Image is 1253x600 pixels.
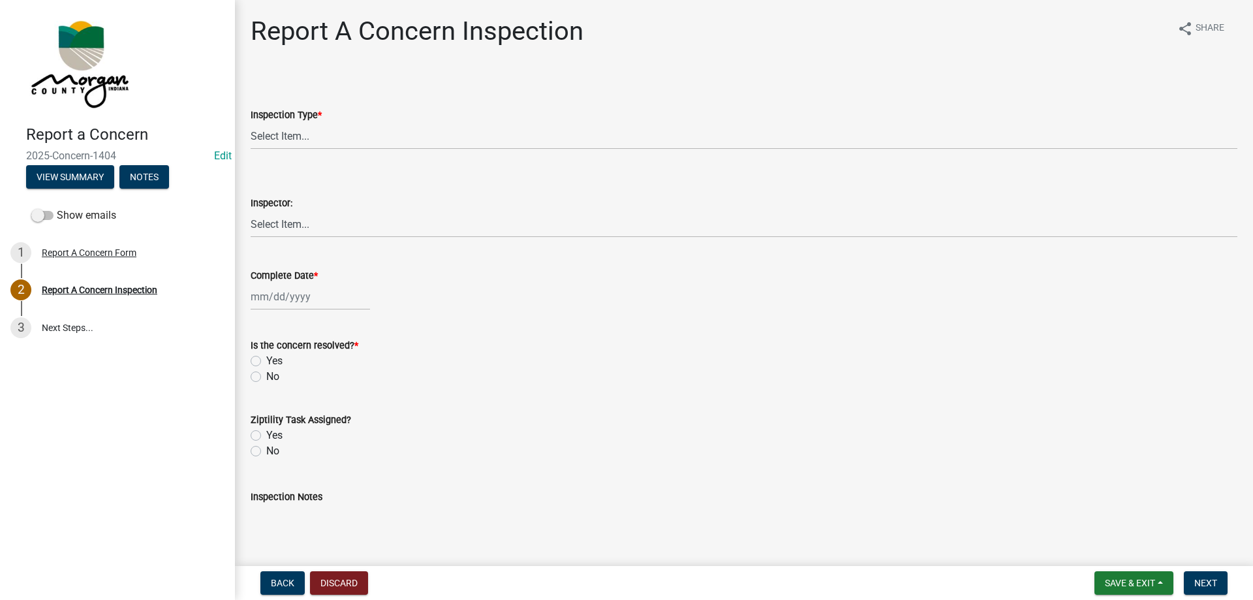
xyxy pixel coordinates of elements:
span: Save & Exit [1105,578,1155,588]
label: No [266,369,279,385]
span: Back [271,578,294,588]
label: Show emails [31,208,116,223]
h1: Report A Concern Inspection [251,16,583,47]
button: shareShare [1167,16,1235,41]
h4: Report a Concern [26,125,224,144]
i: share [1177,21,1193,37]
label: Ziptility Task Assigned? [251,416,351,425]
label: Is the concern resolved? [251,341,358,351]
img: Morgan County, Indiana [26,14,131,112]
label: Inspection Notes [251,493,322,502]
span: Next [1194,578,1217,588]
label: Inspector: [251,199,292,208]
wm-modal-confirm: Edit Application Number [214,150,232,162]
div: Report A Concern Form [42,248,136,257]
wm-modal-confirm: Notes [119,172,169,183]
button: Back [260,571,305,595]
span: Share [1196,21,1224,37]
button: Discard [310,571,368,595]
label: Yes [266,428,283,443]
div: Report A Concern Inspection [42,285,157,294]
label: Complete Date [251,272,318,281]
button: Notes [119,165,169,189]
wm-modal-confirm: Summary [26,172,114,183]
input: mm/dd/yyyy [251,283,370,310]
div: 3 [10,317,31,338]
a: Edit [214,150,232,162]
div: 2 [10,279,31,300]
label: Yes [266,353,283,369]
span: 2025-Concern-1404 [26,150,209,162]
label: No [266,443,279,459]
div: 1 [10,242,31,263]
button: Next [1184,571,1228,595]
button: Save & Exit [1094,571,1173,595]
label: Inspection Type [251,111,322,120]
button: View Summary [26,165,114,189]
